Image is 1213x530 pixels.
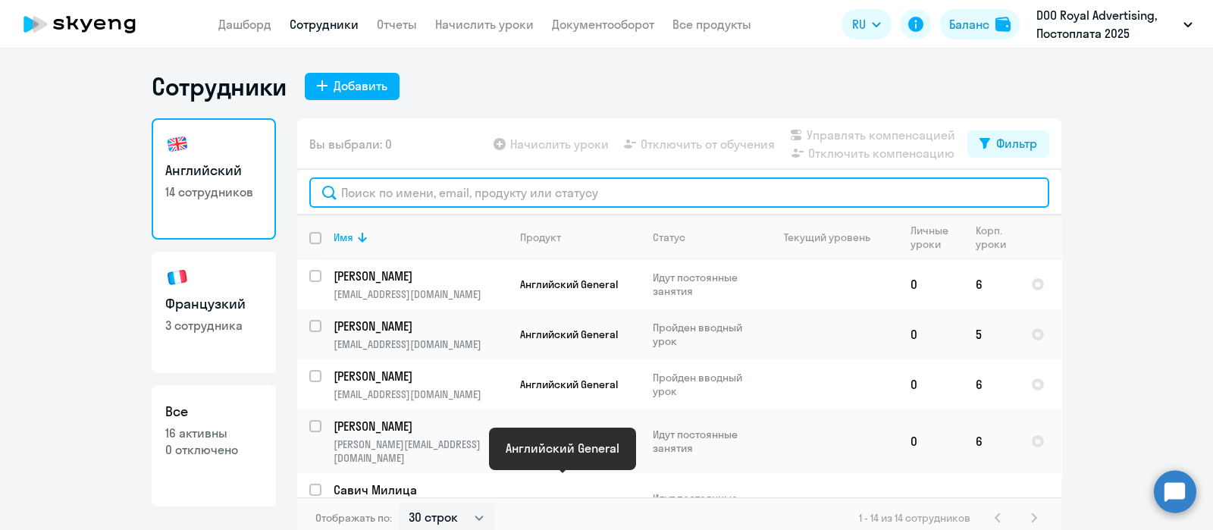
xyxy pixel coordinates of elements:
[653,371,757,398] p: Пройден вводный урок
[520,231,640,244] div: Продукт
[964,259,1019,309] td: 6
[911,224,963,251] div: Личные уроки
[911,224,953,251] div: Личные уроки
[334,481,507,498] a: Савич Милица
[334,77,387,95] div: Добавить
[165,183,262,200] p: 14 сотрудников
[852,15,866,33] span: RU
[769,231,898,244] div: Текущий уровень
[964,309,1019,359] td: 5
[976,224,1008,251] div: Корп. уроки
[506,439,619,457] div: Английский General
[305,73,400,100] button: Добавить
[898,259,964,309] td: 0
[165,317,262,334] p: 3 сотрудника
[309,135,392,153] span: Вы выбрали: 0
[520,378,618,391] span: Английский General
[334,268,507,284] a: [PERSON_NAME]
[165,132,190,156] img: english
[940,9,1020,39] button: Балансbalance
[653,428,757,455] p: Идут постоянные занятия
[964,359,1019,409] td: 6
[334,318,505,334] p: [PERSON_NAME]
[898,309,964,359] td: 0
[996,134,1037,152] div: Фильтр
[290,17,359,32] a: Сотрудники
[334,368,505,384] p: [PERSON_NAME]
[898,409,964,473] td: 0
[653,321,757,348] p: Пройден вводный урок
[152,252,276,373] a: Французкий3 сотрудника
[334,231,353,244] div: Имя
[520,231,561,244] div: Продукт
[784,231,870,244] div: Текущий уровень
[334,287,507,301] p: [EMAIL_ADDRESS][DOMAIN_NAME]
[334,418,505,434] p: [PERSON_NAME]
[967,130,1049,158] button: Фильтр
[334,337,507,351] p: [EMAIL_ADDRESS][DOMAIN_NAME]
[949,15,989,33] div: Баланс
[334,387,507,401] p: [EMAIL_ADDRESS][DOMAIN_NAME]
[520,328,618,341] span: Английский General
[165,425,262,441] p: 16 активны
[334,418,507,434] a: [PERSON_NAME]
[165,161,262,180] h3: Английский
[165,441,262,458] p: 0 отключено
[653,271,757,298] p: Идут постоянные занятия
[152,118,276,240] a: Английский14 сотрудников
[520,278,618,291] span: Английский General
[152,71,287,102] h1: Сотрудники
[1029,6,1200,42] button: DOO Royal Advertising, Постоплата 2025
[964,409,1019,473] td: 6
[165,265,190,290] img: french
[309,177,1049,208] input: Поиск по имени, email, продукту или статусу
[552,17,654,32] a: Документооборот
[218,17,271,32] a: Дашборд
[165,294,262,314] h3: Французкий
[165,402,262,422] h3: Все
[672,17,751,32] a: Все продукты
[377,17,417,32] a: Отчеты
[653,231,685,244] div: Статус
[334,268,505,284] p: [PERSON_NAME]
[334,481,505,498] p: Савич Милица
[435,17,534,32] a: Начислить уроки
[334,318,507,334] a: [PERSON_NAME]
[859,511,970,525] span: 1 - 14 из 14 сотрудников
[898,359,964,409] td: 0
[976,224,1018,251] div: Корп. уроки
[653,231,757,244] div: Статус
[653,491,757,519] p: Идут постоянные занятия
[334,437,507,465] p: [PERSON_NAME][EMAIL_ADDRESS][DOMAIN_NAME]
[334,231,507,244] div: Имя
[334,368,507,384] a: [PERSON_NAME]
[315,511,392,525] span: Отображать по:
[1036,6,1177,42] p: DOO Royal Advertising, Постоплата 2025
[842,9,892,39] button: RU
[995,17,1011,32] img: balance
[152,385,276,506] a: Все16 активны0 отключено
